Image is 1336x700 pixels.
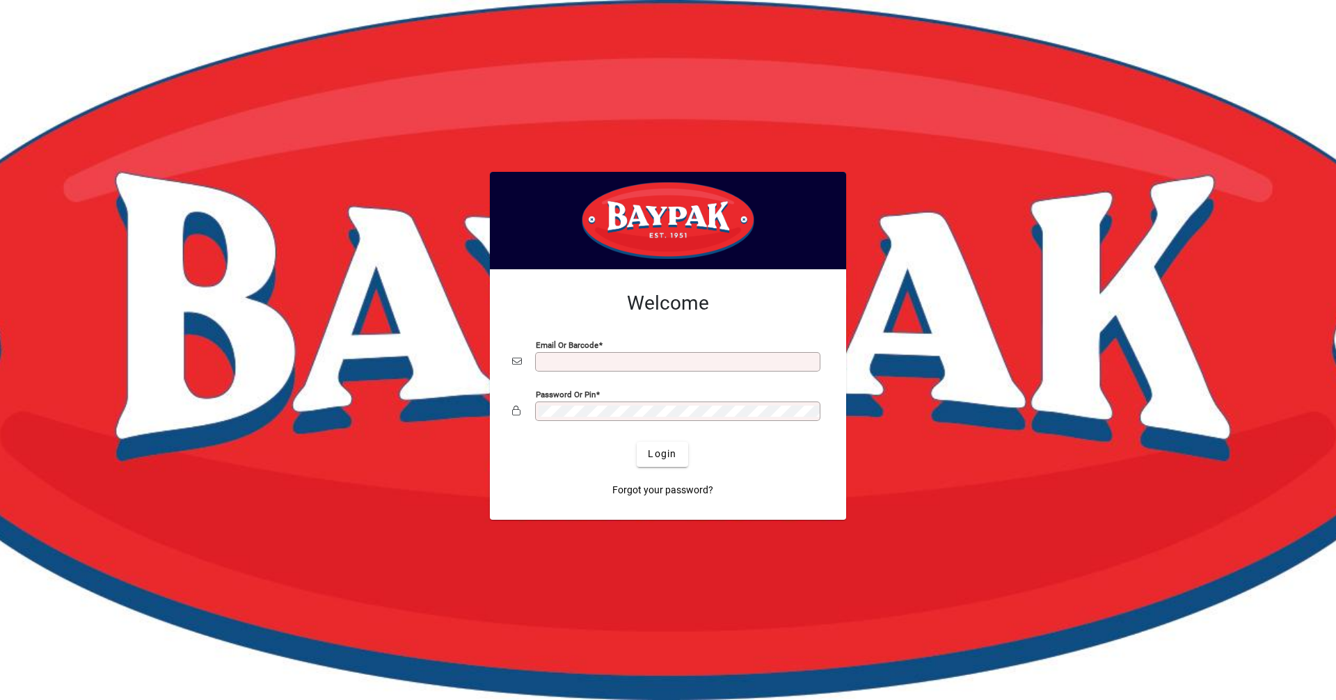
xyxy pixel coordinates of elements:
[512,292,824,315] h2: Welcome
[612,483,713,498] span: Forgot your password?
[648,447,676,461] span: Login
[637,442,687,467] button: Login
[607,478,719,503] a: Forgot your password?
[536,389,596,399] mat-label: Password or Pin
[536,340,598,349] mat-label: Email or Barcode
